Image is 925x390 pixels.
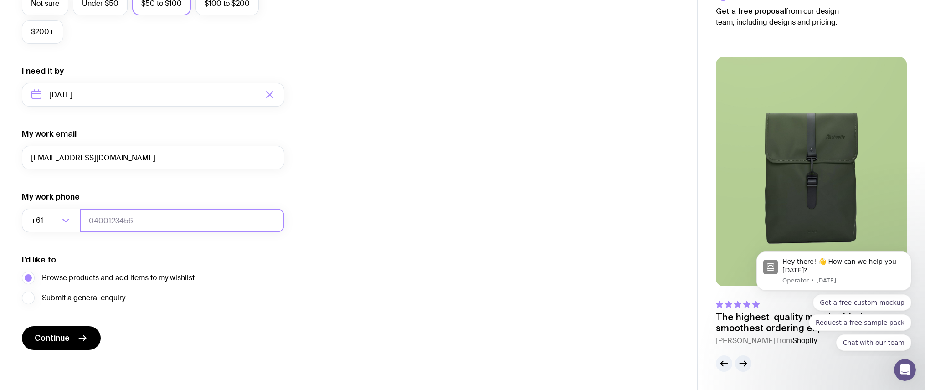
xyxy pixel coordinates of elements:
p: from our design team, including designs and pricing. [716,5,853,28]
div: Search for option [22,209,80,232]
span: +61 [31,209,45,232]
iframe: Intercom live chat [894,359,916,381]
label: I need it by [22,66,64,77]
span: Submit a general enquiry [42,292,125,303]
input: Search for option [45,209,59,232]
input: Select a target date [22,83,284,107]
span: Browse products and add items to my wishlist [42,272,195,283]
cite: [PERSON_NAME] from [716,335,907,346]
iframe: Intercom notifications message [743,243,925,356]
label: $200+ [22,20,63,44]
label: My work email [22,128,77,139]
button: Continue [22,326,101,350]
span: Continue [35,333,70,344]
input: you@email.com [22,146,284,169]
strong: Get a free proposal [716,7,786,15]
p: The highest-quality merch with the smoothest ordering experience. [716,312,907,334]
input: 0400123456 [80,209,284,232]
label: My work phone [22,191,80,202]
label: I’d like to [22,254,56,265]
